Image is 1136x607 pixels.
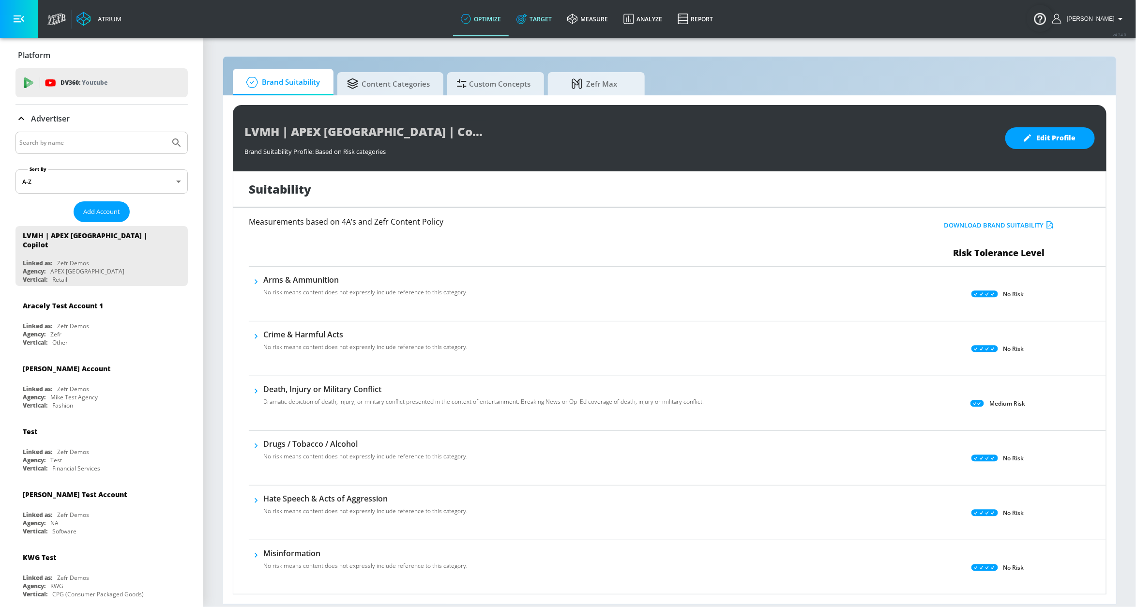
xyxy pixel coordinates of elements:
div: Hate Speech & Acts of AggressionNo risk means content does not expressly include reference to thi... [263,493,468,521]
div: Retail [52,275,67,284]
div: Aracely Test Account 1Linked as:Zefr DemosAgency:ZefrVertical:Other [15,294,188,349]
div: [PERSON_NAME] Account [23,364,110,373]
div: Linked as: [23,385,52,393]
span: Content Categories [347,72,430,95]
div: Vertical: [23,527,47,535]
div: TestLinked as:Zefr DemosAgency:TestVertical:Financial Services [15,420,188,475]
div: Crime & Harmful ActsNo risk means content does not expressly include reference to this category. [263,329,468,357]
span: Add Account [83,206,120,217]
div: Software [52,527,76,535]
span: Edit Profile [1025,132,1075,144]
h6: Death, Injury or Military Conflict [263,384,704,395]
div: Death, Injury or Military ConflictDramatic depiction of death, injury, or military conflict prese... [263,384,704,412]
div: Agency: [23,393,45,401]
p: No Risk [1003,562,1024,573]
div: Mike Test Agency [50,393,98,401]
a: Target [509,1,560,36]
div: Zefr Demos [57,259,89,267]
span: Risk Tolerance Level [953,247,1045,258]
p: Youtube [82,77,107,88]
p: No risk means content does not expressly include reference to this category. [263,561,468,570]
div: Agency: [23,267,45,275]
div: Zefr Demos [57,322,89,330]
div: Linked as: [23,322,52,330]
div: [PERSON_NAME] AccountLinked as:Zefr DemosAgency:Mike Test AgencyVertical:Fashion [15,357,188,412]
div: Linked as: [23,259,52,267]
div: Linked as: [23,511,52,519]
a: Analyze [616,1,670,36]
div: CPG (Consumer Packaged Goods) [52,590,144,598]
div: Arms & AmmunitionNo risk means content does not expressly include reference to this category. [263,274,468,303]
a: measure [560,1,616,36]
div: Vertical: [23,401,47,410]
div: KWG TestLinked as:Zefr DemosAgency:KWGVertical:CPG (Consumer Packaged Goods) [15,546,188,601]
span: Custom Concepts [457,72,530,95]
div: Zefr Demos [57,511,89,519]
p: No risk means content does not expressly include reference to this category. [263,288,468,297]
div: Other [52,338,68,347]
div: Agency: [23,330,45,338]
div: LVMH | APEX [GEOGRAPHIC_DATA] | CopilotLinked as:Zefr DemosAgency:APEX [GEOGRAPHIC_DATA]Vertical:... [15,226,188,286]
span: login as: shannan.conley@zefr.com [1063,15,1115,22]
div: Financial Services [52,464,100,472]
div: Zefr Demos [57,574,89,582]
div: DV360: Youtube [15,68,188,97]
div: KWG [50,582,63,590]
p: Medium Risk [989,398,1025,409]
input: Search by name [19,137,166,149]
h6: Drugs / Tobacco / Alcohol [263,439,468,449]
div: KWG Test [23,553,56,562]
button: Add Account [74,201,130,222]
div: [PERSON_NAME] Test Account [23,490,127,499]
p: No Risk [1003,508,1024,518]
div: Brand Suitability Profile: Based on Risk categories [244,142,996,156]
div: Platform [15,42,188,69]
div: NA [50,519,59,527]
p: Platform [18,50,50,61]
p: No Risk [1003,453,1024,463]
div: Zefr Demos [57,385,89,393]
div: Agency: [23,519,45,527]
div: Zefr [50,330,61,338]
div: Vertical: [23,464,47,472]
button: Edit Profile [1005,127,1095,149]
span: Zefr Max [558,72,631,95]
div: Fashion [52,401,73,410]
div: Advertiser [15,105,188,132]
h6: Arms & Ammunition [263,274,468,285]
div: APEX [GEOGRAPHIC_DATA] [50,267,124,275]
div: A-Z [15,169,188,194]
h6: Hate Speech & Acts of Aggression [263,493,468,504]
h6: Misinformation [263,548,468,559]
div: Zefr Demos [57,448,89,456]
button: [PERSON_NAME] [1052,13,1126,25]
p: No Risk [1003,344,1024,354]
a: Atrium [76,12,121,26]
p: Dramatic depiction of death, injury, or military conflict presented in the context of entertainme... [263,397,704,406]
p: No Risk [1003,289,1024,299]
div: Aracely Test Account 1 [23,301,103,310]
p: DV360: [61,77,107,88]
p: No risk means content does not expressly include reference to this category. [263,507,468,516]
div: [PERSON_NAME] Test AccountLinked as:Zefr DemosAgency:NAVertical:Software [15,483,188,538]
div: Vertical: [23,338,47,347]
div: LVMH | APEX [GEOGRAPHIC_DATA] | Copilot [23,231,172,249]
div: Test [50,456,62,464]
a: Report [670,1,721,36]
div: Linked as: [23,448,52,456]
div: Linked as: [23,574,52,582]
a: optimize [453,1,509,36]
p: Advertiser [31,113,70,124]
div: Test [23,427,37,436]
label: Sort By [28,166,48,172]
p: No risk means content does not expressly include reference to this category. [263,343,468,351]
span: v 4.24.0 [1113,32,1126,37]
div: Agency: [23,582,45,590]
p: No risk means content does not expressly include reference to this category. [263,452,468,461]
div: Drugs / Tobacco / AlcoholNo risk means content does not expressly include reference to this categ... [263,439,468,467]
h6: Crime & Harmful Acts [263,329,468,340]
